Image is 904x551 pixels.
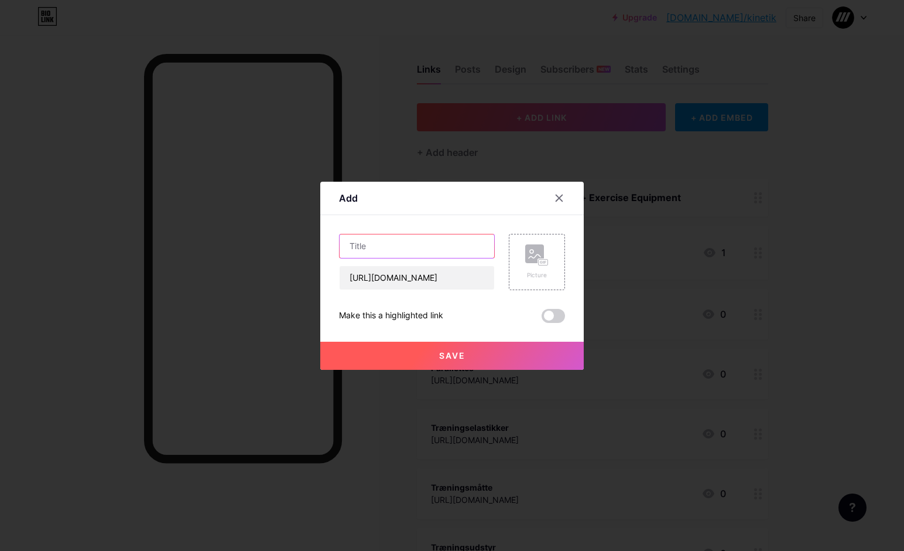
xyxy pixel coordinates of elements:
span: Save [439,351,465,360]
input: URL [340,266,494,290]
div: Picture [525,271,549,280]
div: Make this a highlighted link [339,309,443,323]
button: Save [320,342,584,370]
input: Title [340,234,494,258]
div: Add [339,191,358,205]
